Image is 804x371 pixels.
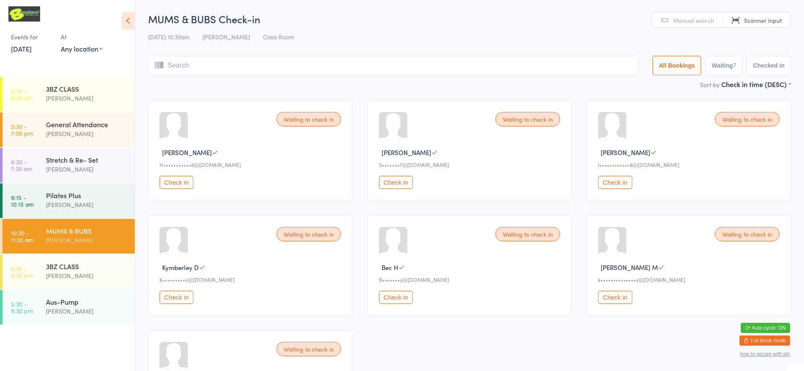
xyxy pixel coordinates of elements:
span: Scanner input [744,16,782,25]
div: 3BZ CLASS [46,84,127,93]
button: Check in [160,291,193,304]
div: [PERSON_NAME] [46,235,127,245]
a: 10:30 -11:20 amMUMS & BUBS[PERSON_NAME] [3,219,135,254]
div: Waiting to check in [276,342,341,356]
div: Stretch & Re- Set [46,155,127,164]
span: Bec H [382,263,398,272]
span: Class Room [263,33,294,41]
div: H•••••••••••8@[DOMAIN_NAME] [160,161,344,168]
span: [DATE] 10:30am [148,33,189,41]
div: Aus-Pump [46,297,127,306]
div: K•••••••••y@[DOMAIN_NAME] [160,276,344,283]
label: Sort by [700,80,720,89]
span: Kymberley D [162,263,199,272]
button: Checked in [747,56,791,75]
button: Check in [160,176,193,189]
time: 9:15 - 10:15 am [11,194,34,207]
button: Exit kiosk mode [739,336,790,346]
div: Check in time (DESC) [721,79,791,89]
a: 5:30 -7:00 pmGeneral Attendance[PERSON_NAME] [3,112,135,147]
span: [PERSON_NAME] [601,148,650,157]
div: Waiting to check in [276,112,341,126]
button: All Bookings [652,56,701,75]
div: [PERSON_NAME] [46,93,127,103]
img: B Transformed Gym [8,6,40,22]
div: l••••••••••••9@[DOMAIN_NAME] [598,161,782,168]
a: 5:30 -6:30 pmAus-Pump[PERSON_NAME] [3,290,135,325]
div: k••••••••••••••y@[DOMAIN_NAME] [598,276,782,283]
button: Check in [379,176,413,189]
time: 5:30 - 6:30 am [11,87,32,101]
div: General Attendance [46,120,127,129]
span: [PERSON_NAME] [382,148,431,157]
time: 5:30 - 7:00 pm [11,123,33,136]
span: [PERSON_NAME] [162,148,212,157]
div: B•••••••y@[DOMAIN_NAME] [379,276,563,283]
button: how to secure with pin [740,351,790,357]
div: MUMS & BUBS [46,226,127,235]
div: 7 [733,62,736,69]
time: 10:30 - 11:20 am [11,229,33,243]
a: [DATE] [11,44,32,53]
div: Pilates Plus [46,191,127,200]
time: 5:30 - 6:30 pm [11,300,33,314]
span: [PERSON_NAME] [203,33,250,41]
div: Any location [61,44,103,53]
a: 9:15 -10:15 amPilates Plus[PERSON_NAME] [3,183,135,218]
h2: MUMS & BUBS Check-in [148,12,791,26]
div: Waiting to check in [715,227,780,241]
button: Check in [598,176,632,189]
div: Waiting to check in [495,112,560,126]
div: [PERSON_NAME] [46,164,127,174]
span: Manual search [673,16,714,25]
div: S•••••••7@[DOMAIN_NAME] [379,161,563,168]
a: 5:30 -6:30 am3BZ CLASS[PERSON_NAME] [3,77,135,112]
div: 3BZ CLASS [46,262,127,271]
input: Search [148,56,639,75]
div: Waiting to check in [495,227,560,241]
button: Check in [598,291,632,304]
div: [PERSON_NAME] [46,271,127,281]
time: 6:30 - 7:30 am [11,158,32,172]
time: 5:30 - 6:30 pm [11,265,33,278]
div: [PERSON_NAME] [46,200,127,210]
div: At [61,30,103,44]
div: [PERSON_NAME] [46,129,127,139]
div: [PERSON_NAME] [46,306,127,316]
span: [PERSON_NAME] M [601,263,658,272]
a: 6:30 -7:30 amStretch & Re- Set[PERSON_NAME] [3,148,135,183]
div: Waiting to check in [276,227,341,241]
a: 5:30 -6:30 pm3BZ CLASS[PERSON_NAME] [3,254,135,289]
div: Events for [11,30,52,44]
button: Check in [379,291,413,304]
button: Auto-cycle: ON [741,323,790,333]
div: Waiting to check in [715,112,780,126]
button: Waiting7 [705,56,742,75]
